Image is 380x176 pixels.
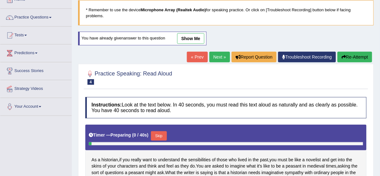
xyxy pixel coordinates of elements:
[147,163,157,169] span: Click to see word definition
[307,163,325,169] span: Click to see word definition
[145,169,156,176] span: Click to see word definition
[196,169,199,176] span: Click to see word definition
[260,157,268,163] span: Click to see word definition
[229,157,237,163] span: Click to see word definition
[181,163,189,169] span: Click to see word definition
[117,163,138,169] span: Click to see word definition
[238,157,247,163] span: Click to see word definition
[177,169,182,176] span: Click to see word definition
[209,52,230,62] a: Next »
[302,157,305,163] span: Click to see word definition
[165,169,176,176] span: Click to see word definition
[190,163,195,169] span: Click to see word definition
[107,163,116,169] span: Click to see word definition
[167,163,174,169] span: Click to see word definition
[92,102,122,107] b: Instructions:
[248,169,260,176] span: Click to see word definition
[322,157,329,163] span: Click to see word definition
[187,52,207,62] a: « Prev
[175,163,179,169] span: Click to see word definition
[263,163,270,169] span: Click to see word definition
[85,69,172,85] h2: Practice Speaking: Read Aloud
[158,157,180,163] span: Click to see word definition
[125,169,127,176] span: Click to see word definition
[134,132,147,137] b: 0 / 40s
[105,169,124,176] span: Click to see word definition
[196,163,204,169] span: Click to see word definition
[151,131,167,141] button: Skip
[0,44,72,60] a: Predictions
[92,163,102,169] span: Click to see word definition
[350,169,356,176] span: Click to see word definition
[0,27,72,42] a: Tests
[262,169,284,176] span: Click to see word definition
[181,157,187,163] span: Click to see word definition
[141,8,206,12] b: Microphone Array (Realtek Audio)
[212,163,224,169] span: Click to see word definition
[286,163,302,169] span: Click to see word definition
[0,9,72,24] a: Practice Questions
[253,157,259,163] span: Click to see word definition
[303,163,306,169] span: Click to see word definition
[305,169,313,176] span: Click to see word definition
[131,157,141,163] span: Click to see word definition
[227,169,230,176] span: Click to see word definition
[0,62,72,78] a: Success Stories
[103,163,107,169] span: Click to see word definition
[85,97,367,118] h4: Look at the text below. In 40 seconds, you must read this text aloud as naturally and as clearly ...
[352,163,357,169] span: Click to see word definition
[0,98,72,114] a: Your Account
[225,163,229,169] span: Click to see word definition
[0,80,72,96] a: Strategy Videos
[230,163,245,169] span: Click to see word definition
[337,52,372,62] button: Re-Attempt
[289,157,294,163] span: Click to see word definition
[218,169,226,176] span: Click to see word definition
[276,163,281,169] span: Click to see word definition
[98,157,100,163] span: Click to see word definition
[158,163,165,169] span: Click to see word definition
[278,157,287,163] span: Click to see word definition
[128,169,144,176] span: Click to see word definition
[214,169,217,176] span: Click to see word definition
[257,163,262,169] span: Click to see word definition
[338,157,345,163] span: Click to see word definition
[282,163,285,169] span: Click to see word definition
[326,163,336,169] span: Click to see word definition
[270,157,277,163] span: Click to see word definition
[331,157,337,163] span: Click to see word definition
[139,163,146,169] span: Click to see word definition
[247,163,256,169] span: Click to see word definition
[338,163,350,169] span: Click to see word definition
[123,157,130,163] span: Click to see word definition
[200,169,213,176] span: Click to see word definition
[177,33,204,44] a: show me
[271,163,275,169] span: Click to see word definition
[92,157,97,163] span: Click to see word definition
[248,157,252,163] span: Click to see word definition
[232,52,277,62] button: Report Question
[285,169,304,176] span: Click to see word definition
[92,169,99,176] span: Click to see word definition
[331,169,344,176] span: Click to see word definition
[188,157,211,163] span: Click to see word definition
[153,157,157,163] span: Click to see word definition
[100,169,104,176] span: Click to see word definition
[78,32,207,45] div: You have already given answer to this question
[212,157,216,163] span: Click to see word definition
[346,157,352,163] span: Click to see word definition
[78,0,374,25] blockquote: * Remember to use the device for speaking practice. Or click on [Troubleshoot Recording] button b...
[102,157,118,163] span: Click to see word definition
[205,163,211,169] span: Click to see word definition
[306,157,321,163] span: Click to see word definition
[147,132,149,137] b: )
[217,157,227,163] span: Click to see word definition
[119,157,122,163] span: Click to see word definition
[295,157,301,163] span: Click to see word definition
[111,132,131,137] b: Preparing
[345,169,349,176] span: Click to see word definition
[278,52,336,62] a: Troubleshoot Recording
[157,169,164,176] span: Click to see word definition
[142,157,152,163] span: Click to see word definition
[89,133,148,137] h5: Timer —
